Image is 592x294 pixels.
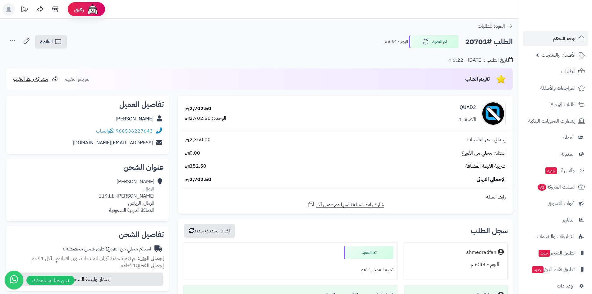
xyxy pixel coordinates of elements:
a: أدوات التسويق [523,196,588,211]
div: تم التنفيذ [344,246,393,259]
a: لوحة التحكم [523,31,588,46]
a: تطبيق نقاط البيعجديد [523,262,588,277]
span: العملاء [562,133,575,142]
a: المدونة [523,147,588,161]
span: إجمالي سعر المنتجات [467,136,506,143]
h2: عنوان الشحن [11,164,164,171]
a: الإعدادات [523,278,588,293]
span: أدوات التسويق [548,199,575,208]
a: إشعارات التحويلات البنكية [523,114,588,128]
span: الفاتورة [40,38,53,45]
div: 2,702.50 [185,105,211,112]
a: [PERSON_NAME] [116,115,154,123]
a: الطلبات [523,64,588,79]
span: إشعارات التحويلات البنكية [528,117,576,125]
span: 31 [538,184,546,191]
a: الفاتورة [35,35,67,49]
a: [EMAIL_ADDRESS][DOMAIN_NAME] [73,139,153,147]
h2: تفاصيل العميل [11,101,164,108]
span: وآتس آب [545,166,575,175]
small: اليوم - 6:34 م [384,39,408,45]
span: العودة للطلبات [478,22,505,30]
span: المراجعات والأسئلة [540,84,576,92]
a: وآتس آبجديد [523,163,588,178]
img: no_image-90x90.png [481,101,505,126]
div: تنبيه العميل : نعم [187,264,393,276]
span: لم يتم التقييم [64,75,89,83]
div: [PERSON_NAME] الرمال [PERSON_NAME]، 11911 الرمال، الرياض المملكة العربية السعودية [99,178,154,214]
span: تطبيق نقاط البيع [531,265,575,274]
h3: سجل الطلب [471,227,508,235]
button: أضف تحديث جديد [184,224,235,238]
a: تحديثات المنصة [16,3,32,17]
img: logo-2.png [550,17,586,30]
h2: تفاصيل الشحن [11,231,164,238]
div: ahmedradfan [466,249,496,256]
span: 2,702.50 [185,176,211,183]
span: جديد [532,266,544,273]
span: الإجمالي النهائي [477,176,506,183]
div: الكمية: 1 [459,116,476,123]
span: شارك رابط السلة نفسها مع عميل آخر [316,201,384,208]
a: العملاء [523,130,588,145]
span: تطبيق المتجر [538,249,575,257]
span: الإعدادات [557,282,575,290]
span: 0.00 [185,150,200,157]
h2: الطلب #20701 [465,35,513,48]
div: تاريخ الطلب : [DATE] - 6:22 م [448,57,513,64]
span: المدونة [561,150,575,158]
a: مشاركة رابط التقييم [12,75,59,83]
span: لوحة التحكم [553,34,576,43]
strong: إجمالي القطع: [136,262,164,269]
span: استلام محلي من الفروع [461,150,506,157]
span: جديد [539,250,550,257]
a: QUAD2 [460,104,476,111]
span: ضريبة القيمة المضافة [466,163,506,170]
div: الوحدة: 2,702.50 [185,115,226,122]
span: لم تقم بتحديد أوزان للمنتجات ، وزن افتراضي للكل 1 كجم [31,255,136,262]
a: العودة للطلبات [478,22,513,30]
span: التطبيقات والخدمات [537,232,575,241]
a: 966536227643 [116,127,153,135]
a: طلبات الإرجاع [523,97,588,112]
span: 2,350.00 [185,136,211,143]
div: استلام محلي من الفروع [63,245,151,253]
img: ai-face.png [86,3,99,16]
a: التقارير [523,212,588,227]
span: رفيق [74,6,84,13]
span: التقارير [563,216,575,224]
button: إصدار بوليصة الشحن [10,273,163,286]
span: 352.50 [185,163,206,170]
span: الأقسام والمنتجات [541,51,576,59]
span: الطلبات [561,67,576,76]
a: شارك رابط السلة نفسها مع عميل آخر [307,201,384,208]
a: المراجعات والأسئلة [523,81,588,96]
strong: إجمالي الوزن: [138,255,164,262]
span: ( طرق شحن مخصصة ) [63,245,107,253]
a: التطبيقات والخدمات [523,229,588,244]
div: اليوم - 6:34 م [408,259,504,271]
span: السلات المتروكة [537,183,576,191]
button: تم التنفيذ [409,35,459,48]
a: واتساب [96,127,114,135]
span: تقييم الطلب [465,75,490,83]
div: رابط السلة [181,194,510,201]
small: 1 قطعة [121,262,164,269]
a: السلات المتروكة31 [523,180,588,194]
span: جديد [545,167,557,174]
span: مشاركة رابط التقييم [12,75,48,83]
span: طلبات الإرجاع [550,100,576,109]
a: تطبيق المتجرجديد [523,245,588,260]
